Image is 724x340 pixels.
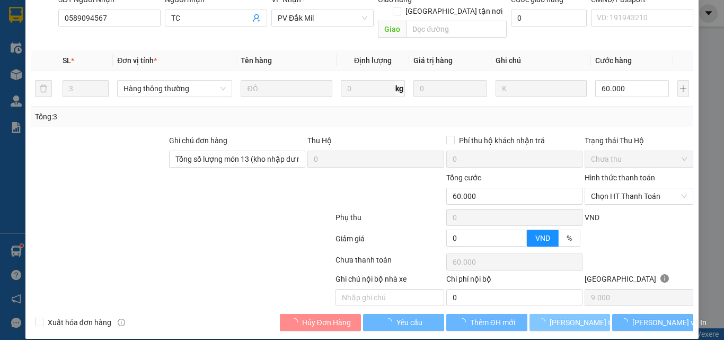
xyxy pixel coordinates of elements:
span: PV Đắk Mil [278,10,367,26]
div: [GEOGRAPHIC_DATA] [585,273,693,289]
input: Cước giao hàng [511,10,587,27]
input: Ghi chú đơn hàng [169,151,305,168]
span: loading [385,318,396,326]
span: Yêu cầu [396,317,422,328]
span: info-circle [118,319,125,326]
label: Ghi chú đơn hàng [169,136,227,145]
input: 0 [413,80,487,97]
span: Xuất hóa đơn hàng [43,317,116,328]
span: Tổng cước [446,173,481,182]
span: % [567,234,572,242]
span: loading [538,318,550,326]
span: Định lượng [354,56,392,65]
div: Trạng thái Thu Hộ [585,135,693,146]
span: Hàng thông thường [123,81,226,97]
div: Tổng: 3 [35,111,280,123]
span: loading [621,318,632,326]
span: loading [290,318,302,326]
span: Thu Hộ [307,136,332,145]
span: VND [585,213,599,222]
span: Giao [378,21,406,38]
input: Ghi Chú [496,80,587,97]
span: Chưa thu [591,151,687,167]
span: Thêm ĐH mới [470,317,515,328]
div: Giảm giá [334,233,445,251]
button: delete [35,80,52,97]
span: Đơn vị tính [117,56,157,65]
span: loading [458,318,470,326]
button: [PERSON_NAME] thay đổi [529,314,611,331]
button: Hủy Đơn Hàng [280,314,361,331]
input: VD: Bàn, Ghế [241,80,332,97]
span: Hủy Đơn Hàng [302,317,351,328]
span: user-add [252,14,261,22]
th: Ghi chú [491,50,591,71]
div: Ghi chú nội bộ nhà xe [335,273,444,289]
span: VND [535,234,550,242]
span: Cước hàng [595,56,632,65]
button: [PERSON_NAME] và In [612,314,693,331]
div: Chi phí nội bộ [446,273,582,289]
span: kg [394,80,405,97]
input: Nhập ghi chú [335,289,444,306]
input: Dọc đường [406,21,507,38]
div: Chưa thanh toán [334,254,445,273]
span: [PERSON_NAME] và In [632,317,707,328]
button: Yêu cầu [363,314,444,331]
span: Giá trị hàng [413,56,453,65]
span: [GEOGRAPHIC_DATA] tận nơi [401,5,507,17]
span: Chọn HT Thanh Toán [591,188,687,204]
span: SL [63,56,71,65]
span: info-circle [660,274,669,283]
button: Thêm ĐH mới [446,314,527,331]
label: Hình thức thanh toán [585,173,655,182]
div: Phụ thu [334,212,445,230]
button: plus [677,80,690,97]
span: Phí thu hộ khách nhận trả [455,135,549,146]
span: [PERSON_NAME] thay đổi [550,317,634,328]
span: Tên hàng [241,56,272,65]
